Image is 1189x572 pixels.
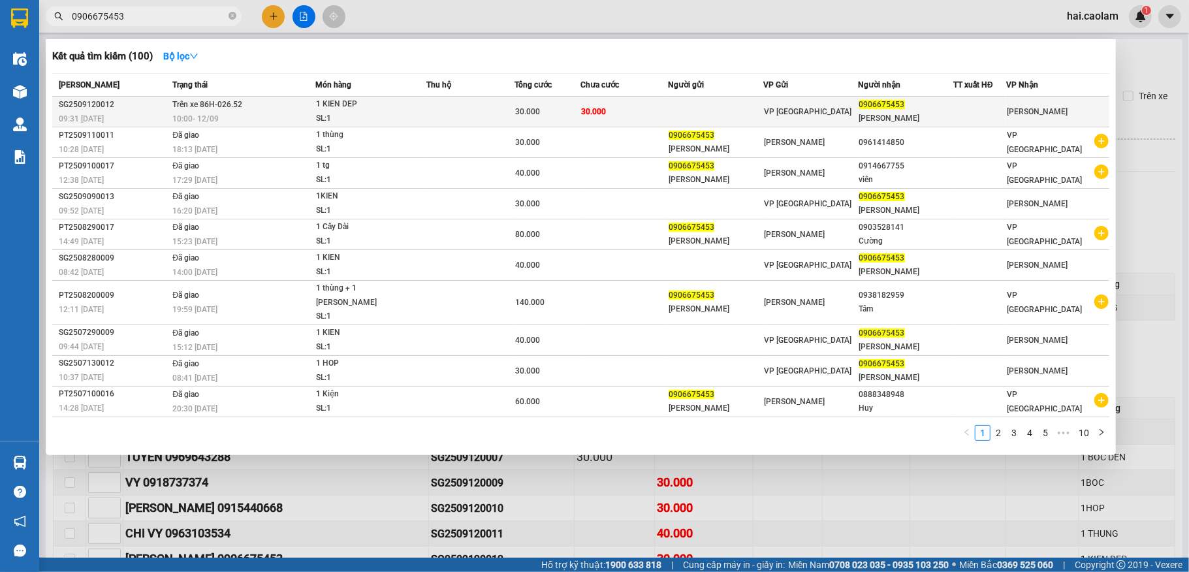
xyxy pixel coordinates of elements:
[1022,425,1038,441] li: 4
[859,328,905,338] span: 0906675453
[1007,390,1082,413] span: VP [GEOGRAPHIC_DATA]
[763,80,788,89] span: VP Gửi
[515,138,540,147] span: 30.000
[172,145,217,154] span: 18:13 [DATE]
[859,371,953,385] div: [PERSON_NAME]
[13,52,27,66] img: warehouse-icon
[172,206,217,215] span: 16:20 [DATE]
[1007,131,1082,154] span: VP [GEOGRAPHIC_DATA]
[172,305,217,314] span: 19:59 [DATE]
[859,173,953,187] div: viên
[316,128,414,142] div: 1 thùng
[153,46,209,67] button: Bộ lọcdown
[316,265,414,279] div: SL: 1
[669,142,763,156] div: [PERSON_NAME]
[963,428,971,436] span: left
[59,251,168,265] div: SG2508280009
[172,114,219,123] span: 10:00 - 12/09
[1094,165,1109,179] span: plus-circle
[669,291,714,300] span: 0906675453
[859,289,953,302] div: 0938182959
[59,176,104,185] span: 12:38 [DATE]
[991,425,1006,441] li: 2
[859,112,953,125] div: [PERSON_NAME]
[316,371,414,385] div: SL: 1
[859,221,953,234] div: 0903528141
[764,336,851,345] span: VP [GEOGRAPHIC_DATA]
[229,12,236,20] span: close-circle
[1007,336,1068,345] span: [PERSON_NAME]
[859,204,953,217] div: [PERSON_NAME]
[580,80,619,89] span: Chưa cước
[14,515,26,528] span: notification
[13,118,27,131] img: warehouse-icon
[975,425,991,441] li: 1
[172,404,217,413] span: 20:30 [DATE]
[316,340,414,355] div: SL: 1
[1094,425,1109,441] button: right
[316,159,414,173] div: 1 tg
[859,253,905,262] span: 0906675453
[1094,393,1109,407] span: plus-circle
[1098,428,1105,436] span: right
[859,234,953,248] div: Cường
[316,97,414,112] div: 1 KIEN DEP
[1007,161,1082,185] span: VP [GEOGRAPHIC_DATA]
[172,359,199,368] span: Đã giao
[1038,425,1053,441] li: 5
[1094,425,1109,441] li: Next Page
[515,199,540,208] span: 30.000
[59,129,168,142] div: PT2509110011
[515,336,540,345] span: 40.000
[59,404,104,413] span: 14:28 [DATE]
[959,425,975,441] button: left
[859,136,953,150] div: 0961414850
[1038,426,1053,440] a: 5
[669,234,763,248] div: [PERSON_NAME]
[669,302,763,316] div: [PERSON_NAME]
[59,221,168,234] div: PT2508290017
[59,289,168,302] div: PT2508200009
[172,237,217,246] span: 15:23 [DATE]
[316,310,414,324] div: SL: 1
[59,98,168,112] div: SG2509120012
[172,291,199,300] span: Đã giao
[975,426,990,440] a: 1
[669,131,714,140] span: 0906675453
[1094,294,1109,309] span: plus-circle
[316,189,414,204] div: 1KIEN
[515,397,540,406] span: 60.000
[669,161,714,170] span: 0906675453
[11,8,28,28] img: logo-vxr
[172,100,242,109] span: Trên xe 86H-026.52
[316,204,414,218] div: SL: 1
[764,298,825,307] span: [PERSON_NAME]
[953,80,993,89] span: TT xuất HĐ
[59,373,104,382] span: 10:37 [DATE]
[316,326,414,340] div: 1 KIEN
[13,456,27,469] img: warehouse-icon
[172,176,217,185] span: 17:29 [DATE]
[515,366,540,375] span: 30.000
[1074,425,1094,441] li: 10
[1007,199,1068,208] span: [PERSON_NAME]
[316,234,414,249] div: SL: 1
[515,230,540,239] span: 80.000
[669,173,763,187] div: [PERSON_NAME]
[189,52,198,61] span: down
[172,343,217,352] span: 15:12 [DATE]
[316,357,414,371] div: 1 HOP
[764,138,825,147] span: [PERSON_NAME]
[859,340,953,354] div: [PERSON_NAME]
[1007,366,1068,375] span: [PERSON_NAME]
[316,387,414,402] div: 1 Kiện
[13,150,27,164] img: solution-icon
[59,114,104,123] span: 09:31 [DATE]
[859,192,905,201] span: 0906675453
[59,342,104,351] span: 09:44 [DATE]
[316,402,414,416] div: SL: 1
[1007,223,1082,246] span: VP [GEOGRAPHIC_DATA]
[1094,226,1109,240] span: plus-circle
[859,80,901,89] span: Người nhận
[1007,107,1068,116] span: [PERSON_NAME]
